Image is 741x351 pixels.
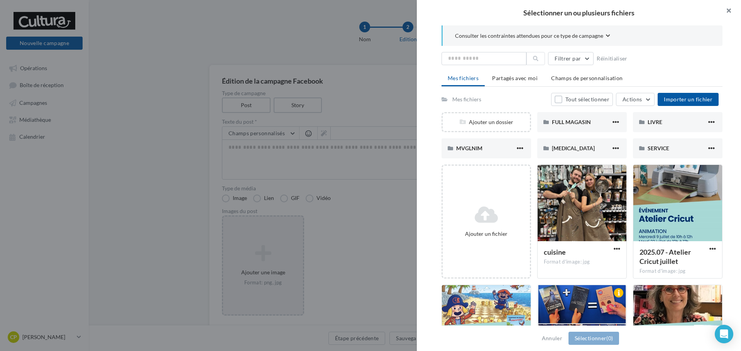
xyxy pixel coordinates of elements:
span: SERVICE [648,145,669,151]
span: FULL MAGASIN [552,119,591,125]
button: Sélectionner(0) [568,332,619,345]
span: Partagés avec moi [492,75,538,81]
div: Ajouter un fichier [446,230,527,238]
div: Format d'image: jpg [639,268,716,275]
span: [MEDICAL_DATA] [552,145,595,151]
div: Open Intercom Messenger [715,325,733,343]
h2: Sélectionner un ou plusieurs fichiers [429,9,729,16]
span: cuisine [544,248,566,256]
span: Actions [623,96,642,102]
span: Champs de personnalisation [551,75,623,81]
button: Réinitialiser [594,54,631,63]
button: Actions [616,93,655,106]
span: Importer un fichier [664,96,712,102]
button: Tout sélectionner [551,93,613,106]
button: Importer un fichier [658,93,719,106]
span: 2025.07 - Atelier Cricut juillet [639,248,691,265]
span: LIVRE [648,119,662,125]
button: Filtrer par [548,52,594,65]
button: Consulter les contraintes attendues pour ce type de campagne [455,32,610,41]
span: MVGLNIM [456,145,482,151]
span: (0) [606,335,613,341]
div: Format d'image: jpg [544,259,620,265]
span: Consulter les contraintes attendues pour ce type de campagne [455,32,603,40]
div: Ajouter un dossier [443,118,530,126]
div: Mes fichiers [452,96,481,103]
button: Annuler [539,334,565,343]
span: Mes fichiers [448,75,479,81]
